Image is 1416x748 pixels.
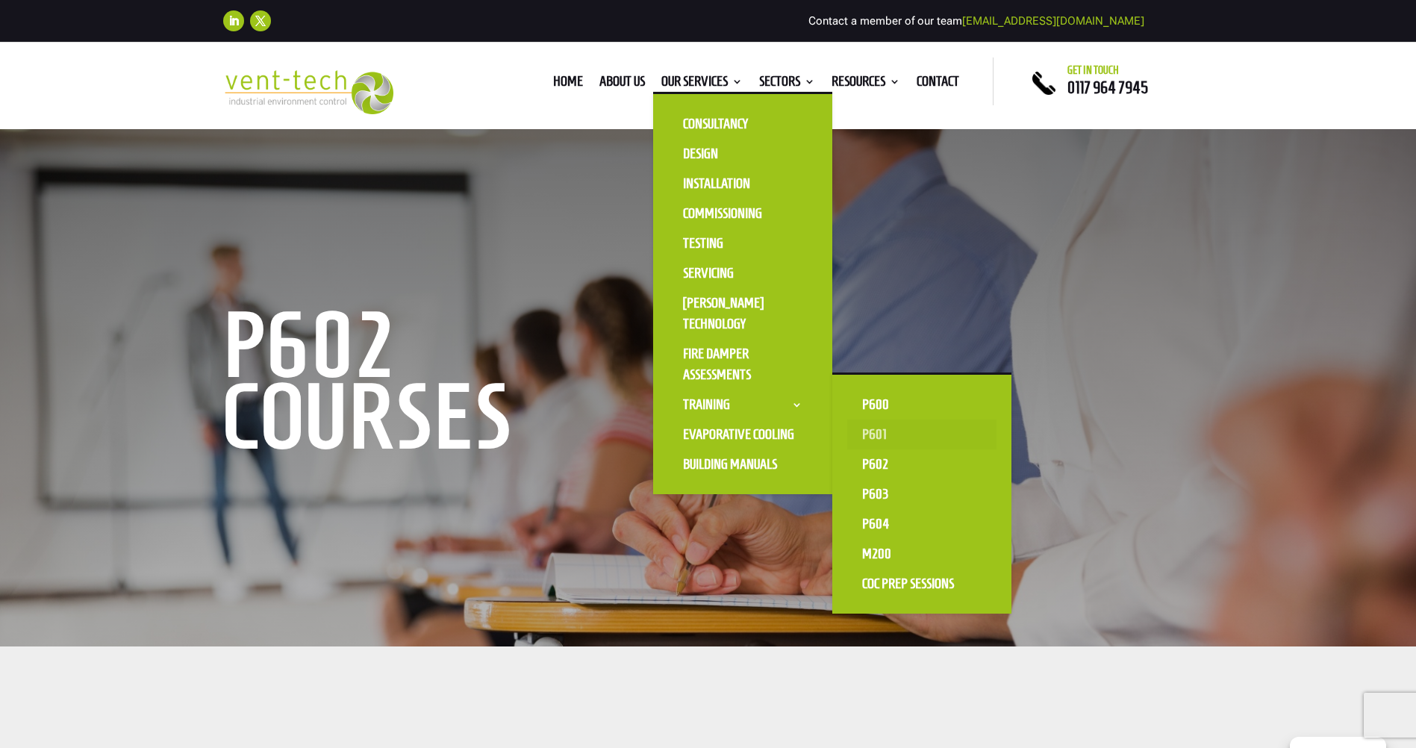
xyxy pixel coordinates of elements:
[668,449,817,479] a: Building Manuals
[847,509,996,539] a: P604
[250,10,271,31] a: Follow on X
[661,76,743,93] a: Our Services
[1067,64,1119,76] span: Get in touch
[668,228,817,258] a: Testing
[917,76,959,93] a: Contact
[668,390,817,420] a: Training
[668,288,817,339] a: [PERSON_NAME] Technology
[847,390,996,420] a: P600
[847,420,996,449] a: P601
[223,70,394,114] img: 2023-09-27T08_35_16.549ZVENT-TECH---Clear-background
[847,479,996,509] a: P603
[223,309,679,460] h1: P602 Courses
[668,169,817,199] a: Installation
[668,420,817,449] a: Evaporative Cooling
[553,76,583,93] a: Home
[668,258,817,288] a: Servicing
[1067,78,1148,96] a: 0117 964 7945
[668,339,817,390] a: Fire Damper Assessments
[599,76,645,93] a: About us
[668,109,817,139] a: Consultancy
[223,10,244,31] a: Follow on LinkedIn
[759,76,815,93] a: Sectors
[808,14,1144,28] span: Contact a member of our team
[668,199,817,228] a: Commissioning
[668,139,817,169] a: Design
[847,569,996,599] a: CoC Prep Sessions
[962,14,1144,28] a: [EMAIL_ADDRESS][DOMAIN_NAME]
[832,76,900,93] a: Resources
[847,539,996,569] a: M200
[847,449,996,479] a: P602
